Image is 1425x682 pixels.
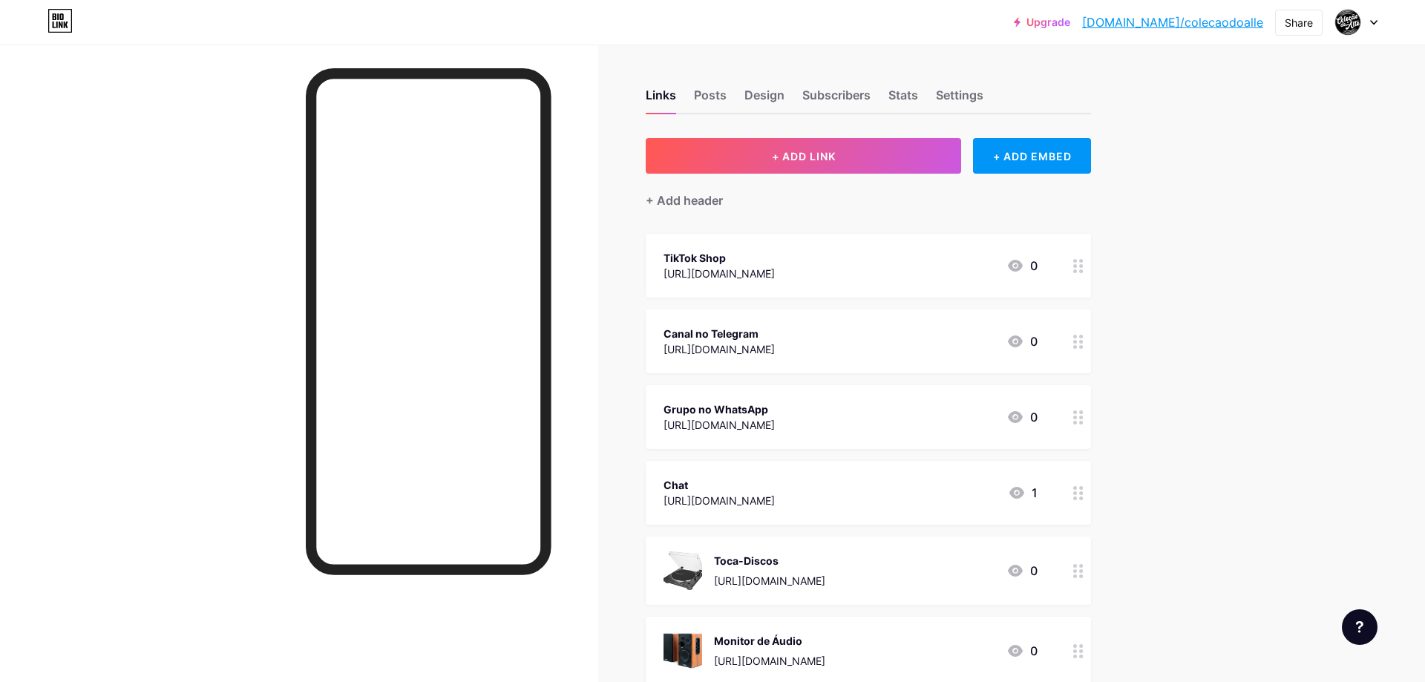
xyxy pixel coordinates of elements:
[646,86,676,113] div: Links
[1285,15,1313,30] div: Share
[1006,562,1038,580] div: 0
[664,266,775,281] div: [URL][DOMAIN_NAME]
[888,86,918,113] div: Stats
[1008,484,1038,502] div: 1
[694,86,727,113] div: Posts
[936,86,983,113] div: Settings
[744,86,784,113] div: Design
[664,477,775,493] div: Chat
[772,150,836,163] span: + ADD LINK
[664,493,775,508] div: [URL][DOMAIN_NAME]
[973,138,1091,174] div: + ADD EMBED
[714,573,825,588] div: [URL][DOMAIN_NAME]
[1006,642,1038,660] div: 0
[664,341,775,357] div: [URL][DOMAIN_NAME]
[714,553,825,568] div: Toca-Discos
[646,138,961,174] button: + ADD LINK
[1006,408,1038,426] div: 0
[664,250,775,266] div: TikTok Shop
[646,191,723,209] div: + Add header
[1334,8,1362,36] img: colecaodoalle
[664,326,775,341] div: Canal no Telegram
[802,86,871,113] div: Subscribers
[664,632,702,670] img: Monitor de Áudio
[714,633,825,649] div: Monitor de Áudio
[664,551,702,590] img: Toca-Discos
[1082,13,1263,31] a: [DOMAIN_NAME]/colecaodoalle
[1006,257,1038,275] div: 0
[1014,16,1070,28] a: Upgrade
[1006,332,1038,350] div: 0
[714,653,825,669] div: [URL][DOMAIN_NAME]
[664,417,775,433] div: [URL][DOMAIN_NAME]
[664,401,775,417] div: Grupo no WhatsApp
